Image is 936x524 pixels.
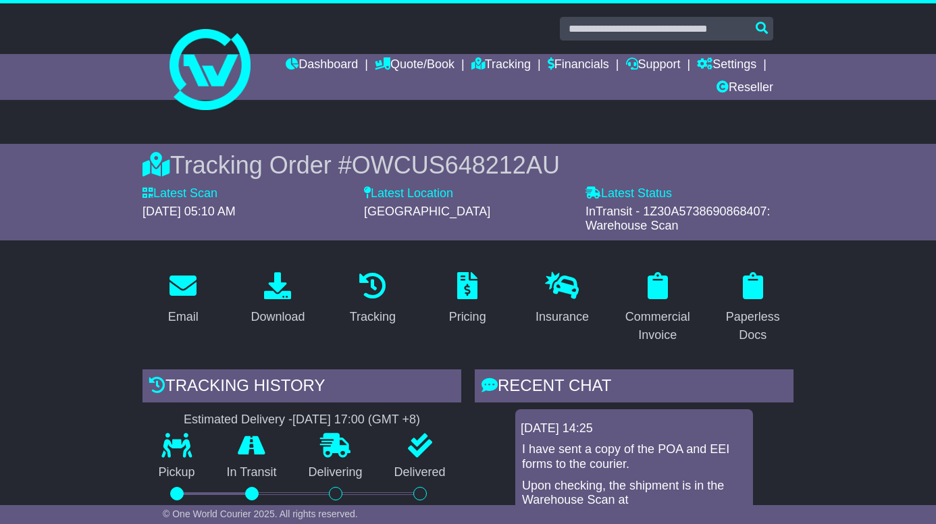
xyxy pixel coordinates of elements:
[475,369,794,406] div: RECENT CHAT
[521,421,748,436] div: [DATE] 14:25
[449,308,486,326] div: Pricing
[721,308,785,344] div: Paperless Docs
[697,54,756,77] a: Settings
[536,308,589,326] div: Insurance
[142,465,211,480] p: Pickup
[617,267,699,349] a: Commercial Invoice
[440,267,495,331] a: Pricing
[242,267,313,331] a: Download
[142,205,236,218] span: [DATE] 05:10 AM
[350,308,396,326] div: Tracking
[168,308,199,326] div: Email
[251,308,305,326] div: Download
[292,413,420,427] div: [DATE] 17:00 (GMT +8)
[522,442,746,471] p: I have sent a copy of the POA and EEI forms to the courier.
[211,465,292,480] p: In Transit
[626,54,681,77] a: Support
[712,267,794,349] a: Paperless Docs
[527,267,598,331] a: Insurance
[292,465,378,480] p: Delivering
[142,413,461,427] div: Estimated Delivery -
[375,54,454,77] a: Quote/Book
[364,205,490,218] span: [GEOGRAPHIC_DATA]
[625,308,690,344] div: Commercial Invoice
[286,54,358,77] a: Dashboard
[586,186,672,201] label: Latest Status
[548,54,609,77] a: Financials
[142,186,217,201] label: Latest Scan
[142,369,461,406] div: Tracking history
[586,205,771,233] span: InTransit - 1Z30A5738690868407: Warehouse Scan
[163,508,358,519] span: © One World Courier 2025. All rights reserved.
[471,54,531,77] a: Tracking
[378,465,461,480] p: Delivered
[364,186,453,201] label: Latest Location
[159,267,207,331] a: Email
[352,151,560,179] span: OWCUS648212AU
[717,77,773,100] a: Reseller
[341,267,405,331] a: Tracking
[142,151,794,180] div: Tracking Order #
